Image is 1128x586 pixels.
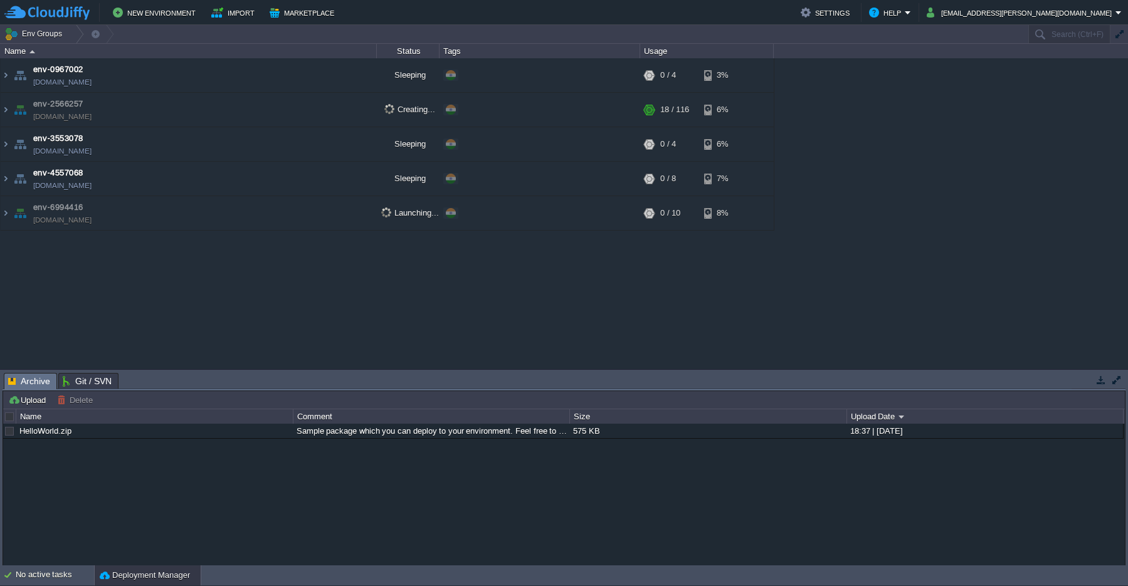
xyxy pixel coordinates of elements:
span: Launching... [381,207,439,217]
div: Sleeping [377,162,440,196]
button: Settings [801,5,853,20]
div: Sleeping [377,127,440,161]
a: HelloWorld.zip [19,426,71,436]
a: env-6994416 [33,201,83,214]
div: Upload Date [848,409,1123,424]
div: 0 / 8 [660,162,676,196]
div: 6% [704,127,745,161]
img: AMDAwAAAACH5BAEAAAAALAAAAAABAAEAAAICRAEAOw== [11,196,29,230]
div: Sleeping [377,58,440,92]
div: 575 KB [570,424,845,438]
img: AMDAwAAAACH5BAEAAAAALAAAAAABAAEAAAICRAEAOw== [1,162,11,196]
div: Status [377,44,439,58]
div: 0 / 4 [660,58,676,92]
button: Help [869,5,905,20]
img: AMDAwAAAACH5BAEAAAAALAAAAAABAAEAAAICRAEAOw== [11,127,29,161]
div: Comment [294,409,569,424]
div: Sample package which you can deploy to your environment. Feel free to delete and upload a package... [293,424,569,438]
img: AMDAwAAAACH5BAEAAAAALAAAAAABAAEAAAICRAEAOw== [11,162,29,196]
a: [DOMAIN_NAME] [33,110,92,123]
button: New Environment [113,5,199,20]
a: env-2566257 [33,98,83,110]
div: Usage [641,44,773,58]
img: AMDAwAAAACH5BAEAAAAALAAAAAABAAEAAAICRAEAOw== [1,93,11,127]
img: AMDAwAAAACH5BAEAAAAALAAAAAABAAEAAAICRAEAOw== [1,58,11,92]
button: Env Groups [4,25,66,43]
span: [DOMAIN_NAME] [33,76,92,88]
a: env-4557068 [33,167,83,179]
img: AMDAwAAAACH5BAEAAAAALAAAAAABAAEAAAICRAEAOw== [11,93,29,127]
div: 18 / 116 [660,93,689,127]
div: No active tasks [16,565,94,585]
div: 0 / 4 [660,127,676,161]
span: [DOMAIN_NAME] [33,179,92,192]
div: Name [17,409,292,424]
a: env-0967002 [33,63,83,76]
div: 18:37 | [DATE] [847,424,1122,438]
button: [EMAIL_ADDRESS][PERSON_NAME][DOMAIN_NAME] [927,5,1115,20]
div: Tags [440,44,640,58]
div: 0 / 10 [660,196,680,230]
span: Creating... [384,104,435,114]
button: Marketplace [270,5,338,20]
div: 7% [704,162,745,196]
span: Git / SVN [63,374,112,389]
span: Archive [8,374,50,389]
div: 8% [704,196,745,230]
button: Upload [8,394,50,405]
img: AMDAwAAAACH5BAEAAAAALAAAAAABAAEAAAICRAEAOw== [1,127,11,161]
a: [DOMAIN_NAME] [33,214,92,226]
div: 3% [704,58,745,92]
button: Import [211,5,258,20]
img: AMDAwAAAACH5BAEAAAAALAAAAAABAAEAAAICRAEAOw== [29,50,35,53]
button: Delete [57,394,97,405]
img: AMDAwAAAACH5BAEAAAAALAAAAAABAAEAAAICRAEAOw== [1,196,11,230]
div: 6% [704,93,745,127]
img: AMDAwAAAACH5BAEAAAAALAAAAAABAAEAAAICRAEAOw== [11,58,29,92]
iframe: chat widget [1075,536,1115,573]
a: env-3553078 [33,132,83,145]
button: Deployment Manager [100,569,190,582]
span: [DOMAIN_NAME] [33,145,92,157]
div: Name [1,44,376,58]
img: CloudJiffy [4,5,90,21]
div: Size [571,409,846,424]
